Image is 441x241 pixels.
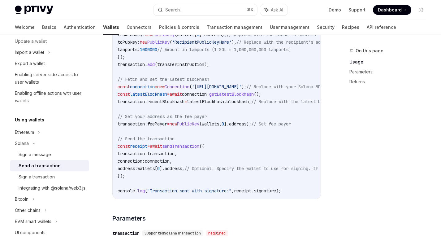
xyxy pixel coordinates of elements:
span: PublicKey [177,121,199,127]
span: ; [249,99,251,104]
span: transferInstruction [157,62,204,67]
span: address [204,32,222,37]
span: SupportedSolanaTransaction [145,231,201,236]
span: connection: [118,158,145,164]
span: blockhash [227,99,249,104]
a: Support [348,7,365,13]
span: connection [145,158,170,164]
span: console [118,188,135,194]
span: connection [130,84,155,90]
a: Authentication [64,20,96,35]
span: const [118,91,130,97]
span: // Amount in lamports (1 SOL = 1,000,000,000 lamports) [157,47,291,52]
span: receipt [130,143,147,149]
span: connection [182,91,207,97]
span: , [175,151,177,156]
a: UI components [10,227,89,238]
a: User management [270,20,309,35]
span: await [150,143,162,149]
a: Wallets [103,20,119,35]
span: ⌘ K [247,7,253,12]
span: ]. [160,166,165,171]
span: 0 [157,166,160,171]
span: Ask AI [271,7,283,13]
span: 1000000 [140,47,157,52]
div: Ethereum [15,129,34,136]
span: = [155,84,157,90]
span: ( [170,39,172,45]
span: ( [175,32,177,37]
div: Integrating with @solana/web3.js [19,184,85,192]
a: Integrating with @solana/web3.js [10,182,89,194]
div: Sign a message [19,151,51,158]
span: wallets [202,121,219,127]
div: Search... [165,6,183,14]
span: . [207,91,209,97]
span: // Send the transaction [118,136,175,142]
span: // Replace with the recipient's address [236,39,333,45]
a: Demo [329,7,341,13]
span: ); [204,62,209,67]
span: . [145,121,147,127]
span: const [118,143,130,149]
span: // Fetch and set the latest blockhash [118,77,209,82]
span: transaction [118,121,145,127]
span: }); [118,54,125,60]
span: 0 [197,32,199,37]
span: . [135,188,137,194]
span: lamports: [118,47,140,52]
span: transaction: [118,151,147,156]
span: ( [199,121,202,127]
span: transaction [147,151,175,156]
span: await [170,91,182,97]
button: Ask AI [260,4,288,15]
span: [ [219,121,222,127]
span: 'RecipientPublicKeyHere' [172,39,231,45]
span: const [118,84,130,90]
span: signature [254,188,276,194]
a: Returns [349,77,431,87]
a: Usage [349,57,431,67]
span: address: [118,166,137,171]
a: Send a transaction [10,160,89,171]
div: required [206,230,228,236]
span: recentBlockhash [147,99,184,104]
div: Import a wallet [15,49,44,56]
button: Toggle dark mode [416,5,426,15]
span: fromPubkey: [118,32,145,37]
span: On this page [356,47,383,55]
span: = [167,91,170,97]
span: feePayer [147,121,167,127]
a: Sign a transaction [10,171,89,182]
a: Connectors [127,20,152,35]
span: ), [231,39,236,45]
span: transaction [118,62,145,67]
div: transaction [112,230,140,236]
span: [ [155,166,157,171]
span: . [145,62,147,67]
span: ); [246,121,251,127]
a: Recipes [342,20,359,35]
span: // Set your address as the fee payer [118,114,207,119]
a: Welcome [15,20,35,35]
span: new [145,32,152,37]
span: Connection [165,84,189,90]
span: 0 [222,121,224,127]
h5: Using wallets [15,116,44,124]
img: light logo [15,6,53,14]
span: sendTransaction [162,143,199,149]
span: address [165,166,182,171]
span: transaction [118,99,145,104]
span: (); [254,91,261,97]
div: Export a wallet [15,60,45,67]
span: ]. [199,32,204,37]
span: address [229,121,246,127]
span: Dashboard [378,7,402,13]
a: Policies & controls [159,20,199,35]
span: , [182,166,184,171]
span: . [224,99,227,104]
span: add [147,62,155,67]
span: log [137,188,145,194]
span: wallets [177,32,194,37]
span: ), [222,32,227,37]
